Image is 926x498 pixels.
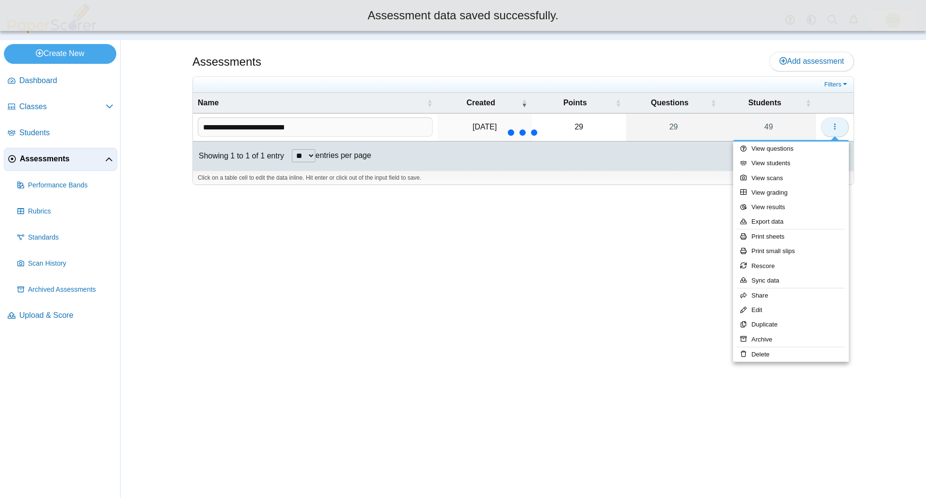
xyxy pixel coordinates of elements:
a: Export data [733,214,849,229]
a: View students [733,156,849,171]
div: Showing 1 to 1 of 1 entry [193,142,284,171]
h1: Assessments [192,54,261,70]
span: Archived Assessments [28,285,113,295]
div: Click on a table cell to edit the data inline. Hit enter or click out of the input field to save. [193,171,854,185]
a: Create New [4,44,116,63]
a: Standards [14,226,117,249]
a: Add assessment [769,52,854,71]
a: Performance Bands [14,174,117,197]
span: Questions [631,98,709,108]
span: Students [19,128,113,138]
span: Upload & Score [19,310,113,321]
time: Sep 12, 2025 at 10:45 AM [473,123,497,131]
a: Print sheets [733,229,849,244]
span: Standards [28,233,113,242]
label: entries per page [315,151,371,159]
span: Rubrics [28,207,113,216]
span: Points [537,98,613,108]
a: View grading [733,185,849,200]
a: Students [4,122,117,145]
a: View scans [733,171,849,185]
span: Name [198,98,425,108]
a: Rescore [733,259,849,273]
a: Scan History [14,252,117,275]
span: Created : Activate to remove sorting [521,98,527,108]
a: Delete [733,347,849,362]
span: Questions : Activate to sort [710,98,716,108]
span: Students [726,98,803,108]
a: 29 [626,114,722,141]
a: Share [733,288,849,303]
a: Classes [4,96,117,119]
span: Name : Activate to sort [427,98,433,108]
a: Dashboard [4,70,117,93]
a: Assessments [4,148,117,171]
a: Print small slips [733,244,849,258]
td: 29 [532,114,626,141]
a: Upload & Score [4,304,117,327]
a: View questions [733,142,849,156]
a: Sync data [733,273,849,288]
a: 49 [721,114,816,141]
span: Created [442,98,519,108]
span: Points : Activate to sort [615,98,621,108]
span: Assessments [20,154,105,164]
a: Archive [733,332,849,347]
a: Archived Assessments [14,278,117,301]
span: Performance Bands [28,181,113,190]
span: Dashboard [19,75,113,86]
span: Students : Activate to sort [805,98,811,108]
span: Classes [19,101,106,112]
a: Filters [822,80,851,89]
span: Add assessment [779,57,844,65]
span: Scan History [28,259,113,269]
a: Rubrics [14,200,117,223]
a: Duplicate [733,317,849,332]
a: View results [733,200,849,214]
a: PaperScorer [4,27,100,35]
div: Assessment data saved successfully. [7,7,919,24]
a: Edit [733,303,849,317]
